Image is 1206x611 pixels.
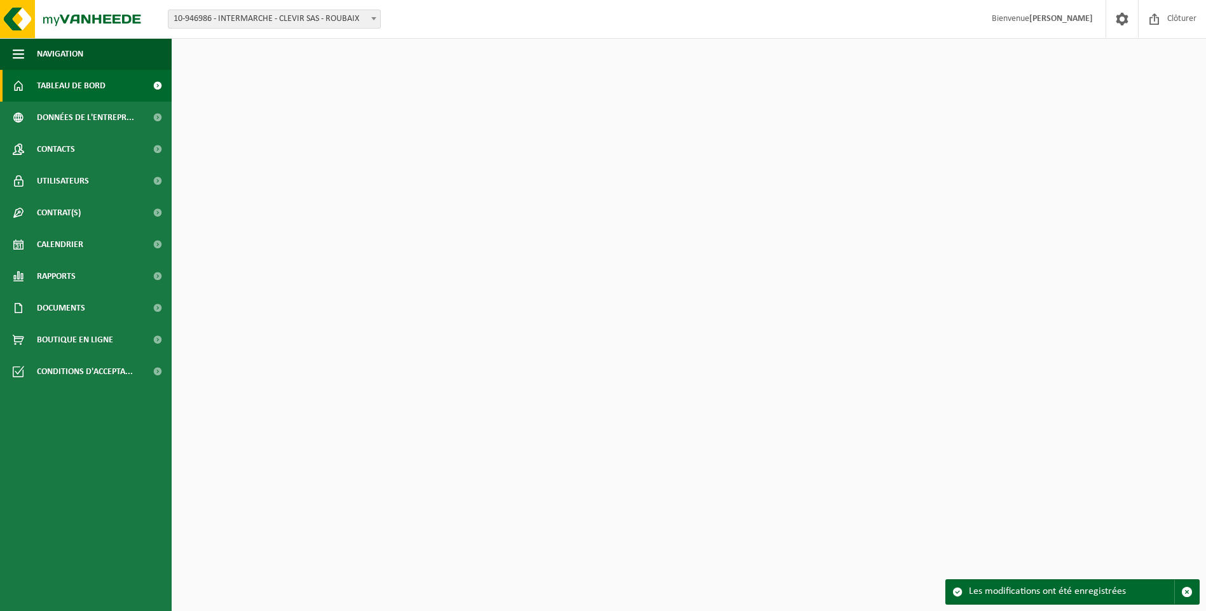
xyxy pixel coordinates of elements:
[37,70,106,102] span: Tableau de bord
[37,102,134,133] span: Données de l'entrepr...
[37,165,89,197] span: Utilisateurs
[37,260,76,292] span: Rapports
[37,324,113,356] span: Boutique en ligne
[969,580,1174,604] div: Les modifications ont été enregistrées
[37,197,81,229] span: Contrat(s)
[37,229,83,260] span: Calendrier
[168,10,380,28] span: 10-946986 - INTERMARCHE - CLEVIR SAS - ROUBAIX
[37,133,75,165] span: Contacts
[1029,14,1093,23] strong: [PERSON_NAME]
[37,38,83,70] span: Navigation
[37,292,85,324] span: Documents
[37,356,133,387] span: Conditions d'accepta...
[168,10,381,29] span: 10-946986 - INTERMARCHE - CLEVIR SAS - ROUBAIX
